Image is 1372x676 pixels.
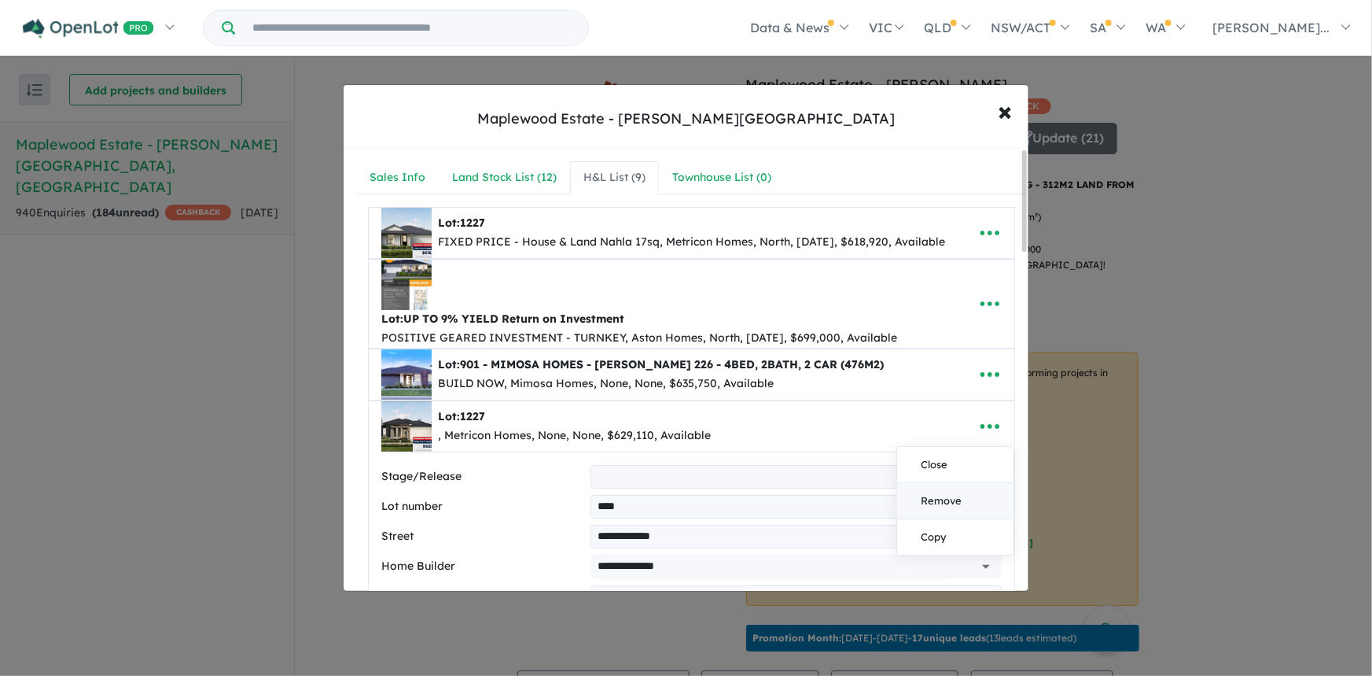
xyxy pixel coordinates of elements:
[438,427,711,445] div: , Metricon Homes, None, None, $629,110, Available
[381,467,584,486] label: Stage/Release
[975,556,997,578] button: Open
[460,409,485,423] span: 1227
[999,94,1013,127] span: ×
[438,375,884,393] div: BUILD NOW, Mimosa Homes, None, None, $635,750, Available
[403,312,624,326] span: UP TO 9% YIELD Return on Investment
[452,168,557,187] div: Land Stock List ( 12 )
[381,329,897,348] div: POSITIVE GEARED INVESTMENT - TURNKEY, Aston Homes, North, [DATE], $699,000, Available
[897,519,1013,555] a: Copy
[381,588,584,607] label: Home Design
[438,216,485,230] b: Lot:
[381,557,584,576] label: Home Builder
[381,312,624,326] b: Lot:
[381,401,432,452] img: Maplewood%20Estate%20-%20Melton%20South%20-%20Lot%201227___1755712611.png
[477,109,895,129] div: Maplewood Estate - [PERSON_NAME][GEOGRAPHIC_DATA]
[381,208,432,258] img: Maplewood%20Estate%20-%20Melton%20South%20-%20Lot%201227___1758588214.jpg
[1212,20,1330,35] span: [PERSON_NAME]...
[897,483,1013,519] a: Remove
[381,527,584,546] label: Street
[438,233,945,252] div: FIXED PRICE - House & Land Nahla 17sq, Metricon Homes, North, [DATE], $618,920, Available
[381,497,584,516] label: Lot number
[583,168,646,187] div: H&L List ( 9 )
[438,357,884,371] b: Lot:
[438,409,485,423] b: Lot:
[672,168,771,187] div: Townhouse List ( 0 )
[460,357,884,371] span: 901 - MIMOSA HOMES - [PERSON_NAME] 226 - 4BED, 2BATH, 2 CAR (476M2)
[897,447,1013,483] a: Close
[370,168,425,187] div: Sales Info
[381,349,432,400] img: Maplewood%20Estate%20-%20Melton%20South%20-%20Lot%20901%20-%20MIMOSA%20HOMES%20-%20ARCHIE%20226%2...
[381,260,432,310] img: Maplewood%20Estate%20-%20Melton%20South%20-%20Lot%20UP%20TO%209-%20YIELD%20Return%20on%20Investme...
[238,11,585,45] input: Try estate name, suburb, builder or developer
[460,216,485,230] span: 1227
[23,19,154,39] img: Openlot PRO Logo White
